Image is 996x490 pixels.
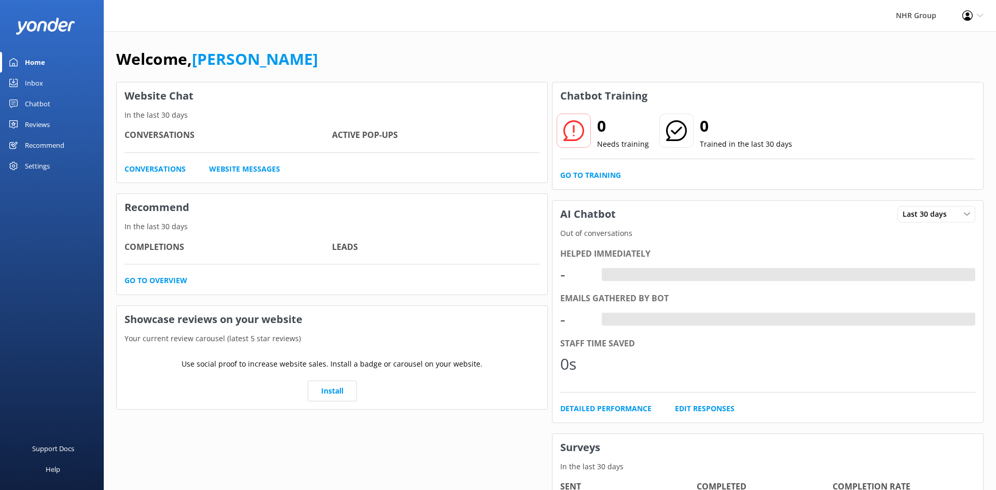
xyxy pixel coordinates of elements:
[700,138,792,150] p: Trained in the last 30 days
[116,47,318,72] h1: Welcome,
[125,163,186,175] a: Conversations
[25,52,45,73] div: Home
[560,170,621,181] a: Go to Training
[903,208,953,220] span: Last 30 days
[552,201,624,228] h3: AI Chatbot
[700,114,792,138] h2: 0
[125,129,332,142] h4: Conversations
[16,18,75,35] img: yonder-white-logo.png
[332,241,539,254] h4: Leads
[675,403,735,414] a: Edit Responses
[560,292,975,305] div: Emails gathered by bot
[32,438,74,459] div: Support Docs
[552,434,983,461] h3: Surveys
[560,247,975,261] div: Helped immediately
[552,82,655,109] h3: Chatbot Training
[125,241,332,254] h4: Completions
[209,163,280,175] a: Website Messages
[597,138,649,150] p: Needs training
[560,352,591,376] div: 0s
[117,194,547,221] h3: Recommend
[117,82,547,109] h3: Website Chat
[560,337,975,351] div: Staff time saved
[46,459,60,480] div: Help
[117,109,547,121] p: In the last 30 days
[25,114,50,135] div: Reviews
[560,307,591,332] div: -
[25,93,50,114] div: Chatbot
[25,73,43,93] div: Inbox
[117,306,547,333] h3: Showcase reviews on your website
[192,48,318,69] a: [PERSON_NAME]
[25,135,64,156] div: Recommend
[308,381,357,401] a: Install
[552,228,983,239] p: Out of conversations
[117,333,547,344] p: Your current review carousel (latest 5 star reviews)
[332,129,539,142] h4: Active Pop-ups
[597,114,649,138] h2: 0
[117,221,547,232] p: In the last 30 days
[560,403,652,414] a: Detailed Performance
[602,313,610,326] div: -
[560,262,591,287] div: -
[602,268,610,282] div: -
[182,358,482,370] p: Use social proof to increase website sales. Install a badge or carousel on your website.
[25,156,50,176] div: Settings
[552,461,983,472] p: In the last 30 days
[125,275,187,286] a: Go to overview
